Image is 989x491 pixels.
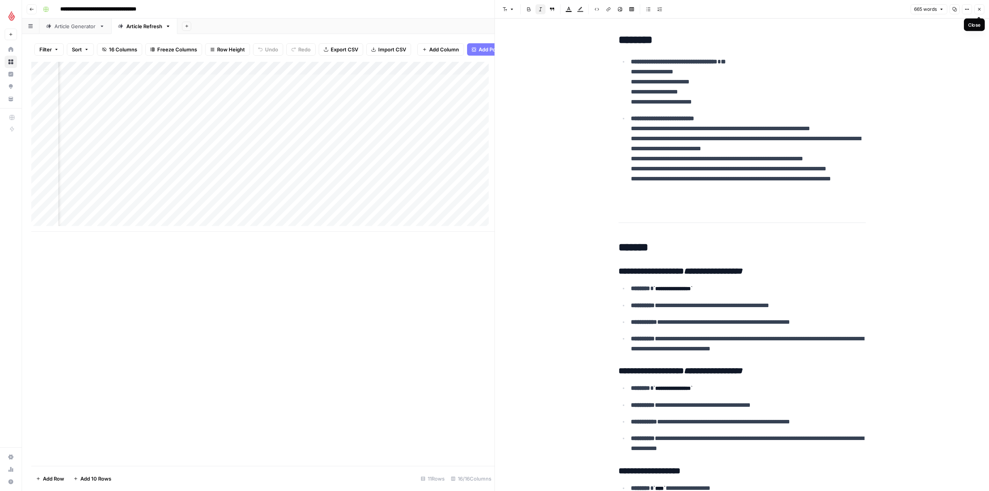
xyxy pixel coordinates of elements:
button: Export CSV [319,43,363,56]
button: Freeze Columns [145,43,202,56]
span: Redo [298,46,311,53]
button: Add 10 Rows [69,472,116,485]
div: Close [968,21,981,28]
a: Usage [5,463,17,476]
button: Add Row [31,472,69,485]
span: Filter [39,46,52,53]
a: Article Refresh [111,19,177,34]
a: Article Generator [39,19,111,34]
div: 16/16 Columns [448,472,494,485]
button: 665 words [911,4,947,14]
span: Add Power Agent [479,46,521,53]
span: Sort [72,46,82,53]
div: 11 Rows [418,472,448,485]
button: Row Height [205,43,250,56]
button: Sort [67,43,94,56]
a: Your Data [5,93,17,105]
span: Export CSV [331,46,358,53]
span: 665 words [914,6,937,13]
span: Freeze Columns [157,46,197,53]
span: Undo [265,46,278,53]
button: Redo [286,43,316,56]
a: Opportunities [5,80,17,93]
img: Lightspeed Logo [5,9,19,23]
button: Undo [253,43,283,56]
button: 16 Columns [97,43,142,56]
button: Workspace: Lightspeed [5,6,17,25]
a: Settings [5,451,17,463]
a: Home [5,43,17,56]
button: Add Power Agent [467,43,525,56]
div: Article Refresh [126,22,162,30]
span: Import CSV [378,46,406,53]
span: Add Row [43,475,64,483]
span: Add 10 Rows [80,475,111,483]
button: Filter [34,43,64,56]
button: Add Column [417,43,464,56]
span: 16 Columns [109,46,137,53]
div: Article Generator [54,22,96,30]
button: Import CSV [366,43,411,56]
span: Row Height [217,46,245,53]
button: Help + Support [5,476,17,488]
a: Insights [5,68,17,80]
span: Add Column [429,46,459,53]
a: Browse [5,56,17,68]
